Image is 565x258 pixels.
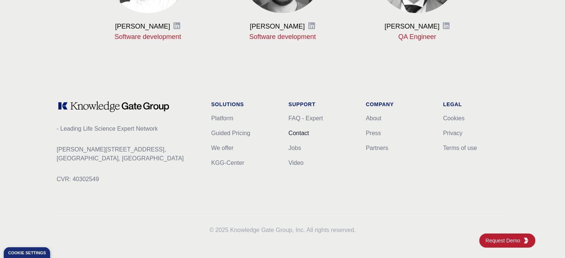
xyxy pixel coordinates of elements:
[250,22,305,31] h3: [PERSON_NAME]
[211,130,250,136] a: Guided Pricing
[211,160,244,166] a: KGG-Center
[443,115,465,121] a: Cookies
[211,115,234,121] a: Platform
[362,32,473,41] p: QA Engineer
[210,227,214,233] span: ©
[366,115,381,121] a: About
[289,160,304,166] a: Video
[57,124,199,133] p: - Leading Life Science Expert Network
[8,251,46,255] div: Cookie settings
[366,145,388,151] a: Partners
[57,226,509,235] p: 2025 Knowledge Gate Group, Inc. All rights reserved.
[479,233,535,248] a: Request DemoKGG
[366,130,381,136] a: Press
[366,101,431,108] h1: Company
[57,175,199,184] p: CVR: 40302549
[443,145,477,151] a: Terms of use
[57,145,199,163] p: [PERSON_NAME][STREET_ADDRESS], [GEOGRAPHIC_DATA], [GEOGRAPHIC_DATA]
[227,32,338,41] p: Software development
[443,130,462,136] a: Privacy
[289,101,354,108] h1: Support
[384,22,439,31] h3: [PERSON_NAME]
[528,222,565,258] iframe: Chat Widget
[486,237,523,244] span: Request Demo
[289,115,323,121] a: FAQ - Expert
[115,22,170,31] h3: [PERSON_NAME]
[523,238,529,244] img: KGG
[289,130,309,136] a: Contact
[92,32,204,41] p: Software development
[443,101,509,108] h1: Legal
[211,145,234,151] a: We offer
[289,145,301,151] a: Jobs
[211,101,277,108] h1: Solutions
